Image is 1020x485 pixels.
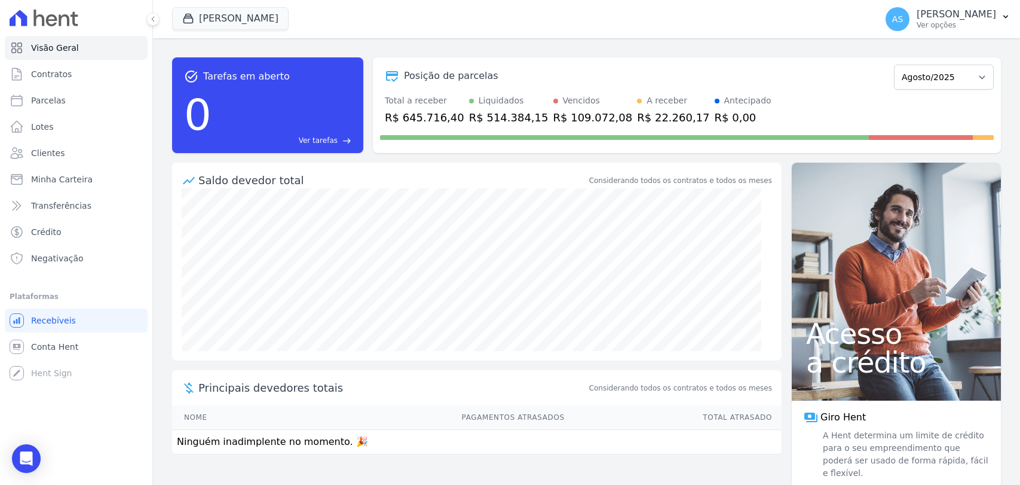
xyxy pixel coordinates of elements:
[5,194,148,218] a: Transferências
[469,109,549,126] div: R$ 514.384,15
[10,289,143,304] div: Plataformas
[553,109,633,126] div: R$ 109.072,08
[172,405,281,430] th: Nome
[12,444,41,473] div: Open Intercom Messenger
[31,341,78,353] span: Conta Hent
[5,62,148,86] a: Contratos
[5,115,148,139] a: Lotes
[5,167,148,191] a: Minha Carteira
[820,429,989,480] span: A Hent determina um limite de crédito para o seu empreendimento que poderá ser usado de forma ráp...
[172,430,782,455] td: Ninguém inadimplente no momento. 🎉
[31,42,79,54] span: Visão Geral
[203,69,290,84] span: Tarefas em aberto
[5,309,148,333] a: Recebíveis
[589,175,772,186] div: Considerando todos os contratos e todos os meses
[31,94,66,106] span: Parcelas
[5,335,148,359] a: Conta Hent
[385,94,464,107] div: Total a receber
[31,315,76,327] span: Recebíveis
[31,226,62,238] span: Crédito
[281,405,565,430] th: Pagamentos Atrasados
[479,94,524,107] div: Liquidados
[172,7,289,30] button: [PERSON_NAME]
[404,69,498,83] div: Posição de parcelas
[565,405,782,430] th: Total Atrasado
[589,383,772,394] span: Considerando todos os contratos e todos os meses
[876,2,1020,36] button: AS [PERSON_NAME] Ver opções
[31,68,72,80] span: Contratos
[5,141,148,165] a: Clientes
[5,220,148,244] a: Crédito
[184,69,198,84] span: task_alt
[31,252,84,264] span: Negativação
[917,8,996,20] p: [PERSON_NAME]
[715,109,771,126] div: R$ 0,00
[917,20,996,30] p: Ver opções
[31,200,91,212] span: Transferências
[637,109,709,126] div: R$ 22.260,17
[216,135,351,146] a: Ver tarefas east
[31,147,65,159] span: Clientes
[342,136,351,145] span: east
[806,348,987,377] span: a crédito
[5,246,148,270] a: Negativação
[198,380,587,396] span: Principais devedores totais
[806,319,987,348] span: Acesso
[299,135,338,146] span: Ver tarefas
[820,410,866,425] span: Giro Hent
[892,15,903,23] span: AS
[198,172,587,188] div: Saldo devedor total
[385,109,464,126] div: R$ 645.716,40
[5,89,148,112] a: Parcelas
[5,36,148,60] a: Visão Geral
[184,84,212,146] div: 0
[647,94,687,107] div: A receber
[724,94,771,107] div: Antecipado
[31,173,93,185] span: Minha Carteira
[31,121,54,133] span: Lotes
[563,94,600,107] div: Vencidos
